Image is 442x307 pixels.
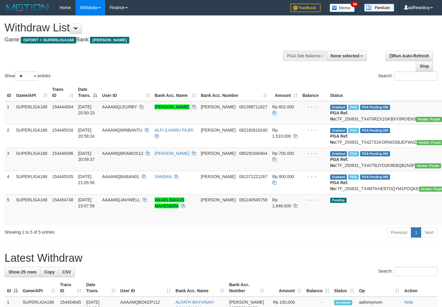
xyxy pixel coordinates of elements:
[402,279,437,296] th: Action
[378,72,437,81] label: Search:
[330,134,348,145] b: PGA Ref. No:
[357,279,402,296] th: Op: activate to sort column ascending
[14,148,50,171] td: SUPERLIGA168
[5,279,20,296] th: ID: activate to sort column descending
[330,180,348,191] b: PGA Ref. No:
[84,279,118,296] th: Date Trans.: activate to sort column ascending
[272,174,294,179] span: Rp 800.000
[40,267,59,277] a: Copy
[330,198,347,203] span: Pending
[155,151,189,156] a: [PERSON_NAME]
[201,104,236,109] span: [PERSON_NAME]
[330,105,347,110] span: Grabbed
[302,150,325,156] div: - - -
[102,197,140,202] span: AAAAMQJAVIWELL
[201,197,236,202] span: [PERSON_NAME]
[21,37,76,43] span: ISPORT > SUPERLIGA168
[229,300,264,305] span: [PERSON_NAME]
[102,128,142,133] span: AAAAMQMINBANTU
[327,51,367,61] button: None selected
[239,197,267,202] span: Copy 081240545758 to clipboard
[5,252,437,264] h1: Latest Withdraw
[300,84,328,101] th: Balance
[78,104,95,115] span: [DATE] 20:50:23
[360,105,390,110] span: PGA Pending
[272,104,294,109] span: Rp 602.000
[378,267,437,276] label: Search:
[58,267,75,277] a: CSV
[360,174,390,180] span: PGA Pending
[52,197,73,202] span: 154454748
[330,4,355,12] img: Button%20Memo.svg
[360,151,390,156] span: PGA Pending
[330,151,347,156] span: Grabbed
[78,128,95,139] span: [DATE] 20:58:24
[5,84,14,101] th: ID
[334,300,352,305] span: Accepted
[5,22,289,34] h1: Withdraw List
[331,53,359,58] span: None selected
[201,174,236,179] span: [PERSON_NAME]
[78,174,95,185] span: [DATE] 21:05:56
[44,270,55,274] span: Copy
[52,174,73,179] span: 154445535
[102,151,143,156] span: AAAAMQBRAMOS12
[348,174,359,180] span: Marked by aafheankoy
[14,124,50,148] td: SUPERLIGA168
[330,174,347,180] span: Grabbed
[302,127,325,133] div: - - -
[5,194,14,225] td: 5
[239,104,267,109] span: Copy 081398711627 to clipboard
[395,267,437,276] input: Search:
[14,84,50,101] th: Game/API: activate to sort column ascending
[270,84,300,101] th: Amount: activate to sort column ascending
[155,128,193,133] a: ALFI ILHAMU FAJRI
[330,110,348,121] b: PGA Ref. No:
[155,197,184,208] a: ANJAS BAGUS MAHENDRA
[421,227,437,238] a: Next
[15,72,38,81] select: Showentries
[78,197,95,208] span: [DATE] 23:07:59
[416,117,442,122] span: Vendor URL: https://trx4.1velocity.biz
[5,37,289,43] h4: Game: Bank:
[304,279,332,296] th: Balance: activate to sort column ascending
[76,84,100,101] th: Date Trans.: activate to sort column descending
[404,300,413,305] a: Note
[272,151,294,156] span: Rp 700.000
[118,279,173,296] th: User ID: activate to sort column ascending
[395,72,437,81] input: Search:
[332,279,357,296] th: Status: activate to sort column ascending
[20,279,58,296] th: Game/API: activate to sort column ascending
[330,128,347,133] span: Grabbed
[201,128,236,133] span: [PERSON_NAME]
[14,171,50,194] td: SUPERLIGA168
[348,105,359,110] span: Marked by aafounsreynich
[58,279,84,296] th: Trans ID: activate to sort column ascending
[416,61,433,71] a: Stop
[50,84,76,101] th: Trans ID: activate to sort column ascending
[5,72,50,81] label: Show entries
[90,37,129,43] span: [PERSON_NAME]
[78,151,95,162] span: [DATE] 20:59:37
[227,279,266,296] th: Bank Acc. Number: activate to sort column ascending
[5,227,180,235] div: Showing 1 to 5 of 5 entries
[102,104,137,109] span: AAAAMQLEURBY
[5,124,14,148] td: 2
[239,174,267,179] span: Copy 081371221267 to clipboard
[8,270,37,274] span: Show 25 rows
[5,3,50,12] img: MOTION_logo.png
[155,104,189,109] a: [PERSON_NAME]
[266,279,304,296] th: Amount: activate to sort column ascending
[348,151,359,156] span: Marked by aafheankoy
[152,84,198,101] th: Bank Acc. Name: activate to sort column ascending
[364,4,394,12] img: panduan.png
[386,51,433,61] a: Run Auto-Refresh
[272,128,291,139] span: Rp 1.510.000
[272,197,291,208] span: Rp 1.846.000
[302,174,325,180] div: - - -
[198,84,270,101] th: Bank Acc. Number: activate to sort column ascending
[239,151,267,156] span: Copy 085291940404 to clipboard
[5,148,14,171] td: 3
[302,104,325,110] div: - - -
[173,279,227,296] th: Bank Acc. Name: activate to sort column ascending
